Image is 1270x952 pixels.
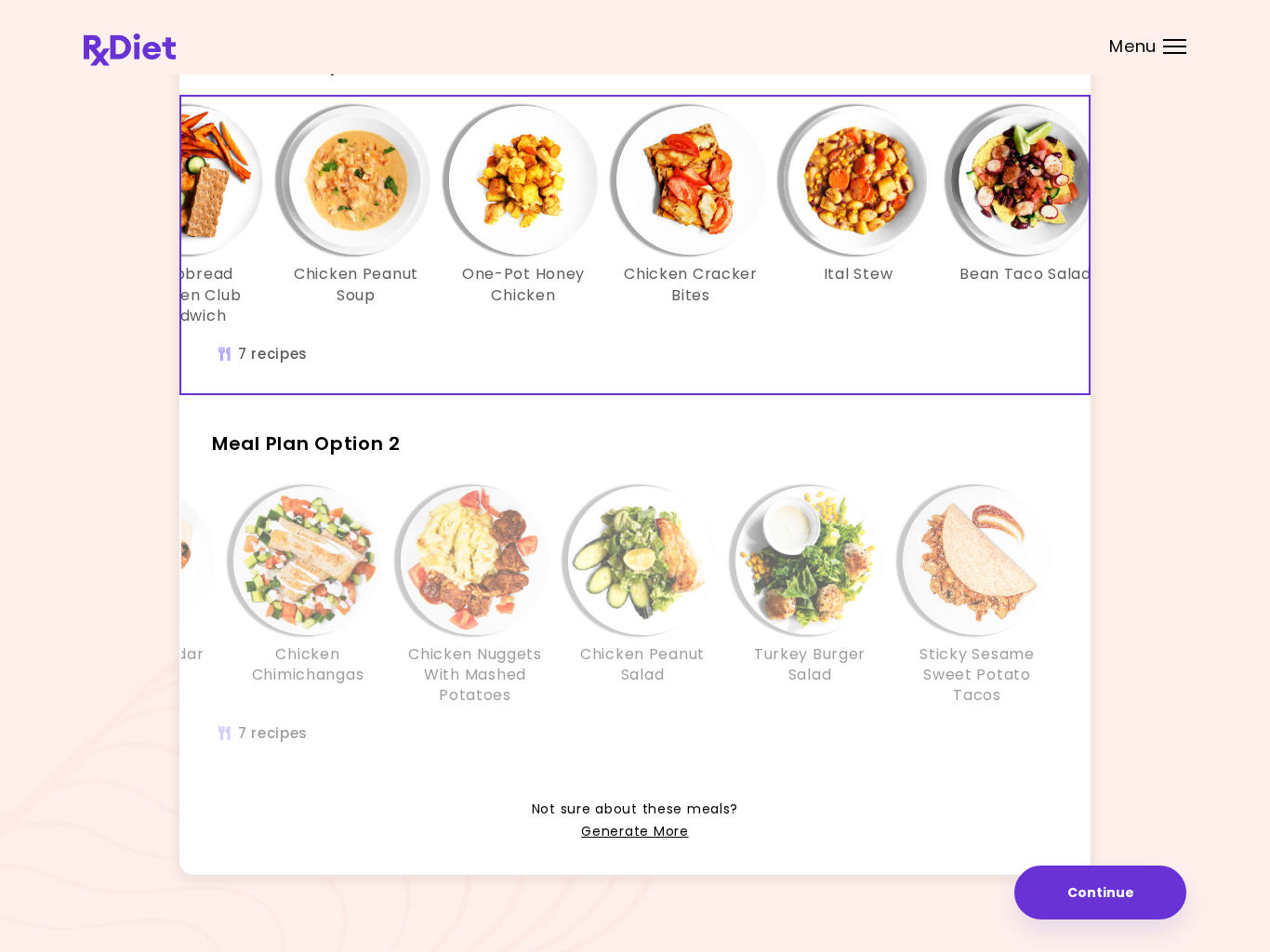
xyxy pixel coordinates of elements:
div: Info - Turkey Burger Salad - Meal Plan Option 2 [726,486,893,707]
h3: Crispbread Chicken Club Sandwich [114,264,263,326]
div: Info - Chicken Peanut Soup - Meal Plan Option 1 (Selected) [272,106,440,326]
span: Not sure about these meals? [532,799,738,821]
h3: Turkey Burger Salad [735,644,884,686]
span: Menu [1109,38,1157,55]
div: Info - Ital Stew - Meal Plan Option 1 (Selected) [774,106,942,326]
div: Info - Bean Taco Salad - Meal Plan Option 1 (Selected) [942,106,1109,326]
h3: Chicken Chimichangas [233,644,382,686]
div: Info - Chicken Cracker Bites - Meal Plan Option 1 (Selected) [607,106,774,326]
h3: Ital Stew [824,264,893,284]
div: Info - Sticky Sesame Sweet Potato Tacos - Meal Plan Option 2 [893,486,1061,707]
div: Info - Chicken Nuggets With Mashed Potatoes - Meal Plan Option 2 [391,486,559,707]
h3: Chicken Peanut Soup [282,264,430,306]
div: Info - Chicken Chimichangas - Meal Plan Option 2 [224,486,391,707]
h3: Chicken Cracker Bites [616,264,765,306]
button: Continue [1014,866,1186,919]
h3: Sticky Sesame Sweet Potato Tacos [903,644,1052,707]
a: Generate More [581,821,688,843]
h3: One-Pot Honey Chicken [449,264,598,306]
h3: Chicken Nuggets With Mashed Potatoes [401,644,549,707]
div: Info - Chicken Peanut Salad - Meal Plan Option 2 [559,486,726,707]
h3: Bean Taco Salad [959,264,1091,284]
span: Meal Plan Option 2 [212,430,401,456]
h3: Chicken Peanut Salad [568,644,717,686]
img: RxDiet [84,33,176,66]
div: Info - One-Pot Honey Chicken - Meal Plan Option 1 (Selected) [440,106,607,326]
span: Meal Plan Option 1 (Selected) [212,51,512,77]
div: Info - Crispbread Chicken Club Sandwich - Meal Plan Option 1 (Selected) [105,106,272,326]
